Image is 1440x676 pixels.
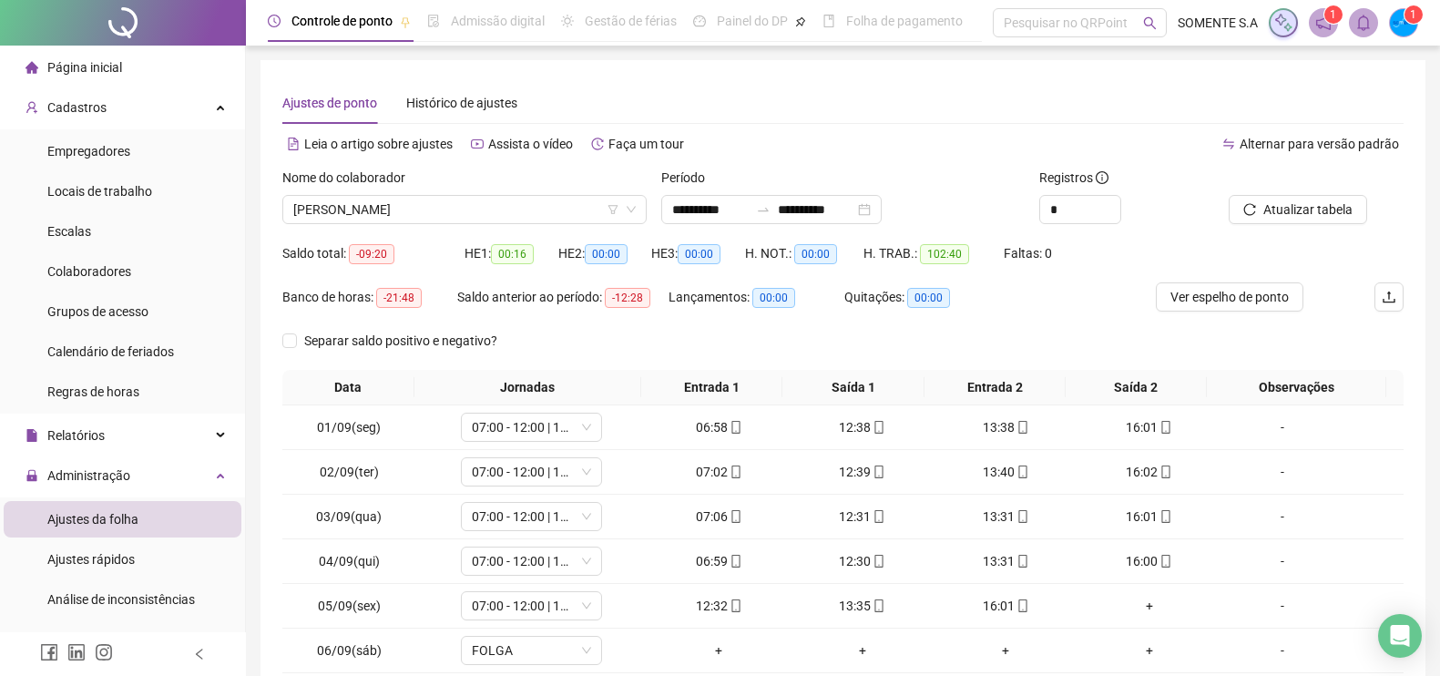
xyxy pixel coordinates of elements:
[1015,510,1029,523] span: mobile
[822,15,835,27] span: book
[1355,15,1372,31] span: bell
[47,184,152,199] span: Locais de trabalho
[678,244,720,264] span: 00:00
[349,244,394,264] span: -09:20
[581,645,592,656] span: down
[907,288,950,308] span: 00:00
[1085,596,1214,616] div: +
[756,202,771,217] span: to
[669,287,843,308] div: Lançamentos:
[1158,510,1172,523] span: mobile
[924,370,1066,405] th: Entrada 2
[47,144,130,159] span: Empregadores
[67,643,86,661] span: linkedin
[1096,171,1108,184] span: info-circle
[1158,466,1172,478] span: mobile
[268,15,281,27] span: clock-circle
[406,93,517,113] div: Histórico de ajustes
[472,548,591,575] span: 07:00 - 12:00 | 13:00 - 16:00
[1143,16,1157,30] span: search
[47,304,148,319] span: Grupos de acesso
[472,503,591,530] span: 07:00 - 12:00 | 13:00 - 16:00
[1273,13,1293,33] img: sparkle-icon.fc2bf0ac1784a2077858766a79e2daf3.svg
[728,555,742,568] span: mobile
[1229,551,1336,571] div: -
[376,288,422,308] span: -21:48
[655,462,784,482] div: 07:02
[282,287,457,308] div: Banco de horas:
[585,14,677,28] span: Gestão de férias
[282,168,417,188] label: Nome do colaborador
[871,421,885,434] span: mobile
[47,100,107,115] span: Cadastros
[47,60,122,75] span: Página inicial
[871,555,885,568] span: mobile
[1156,282,1303,312] button: Ver espelho de ponto
[585,244,628,264] span: 00:00
[472,458,591,486] span: 07:00 - 12:00 | 13:00 - 16:00
[1085,640,1214,661] div: +
[717,14,788,28] span: Painel do DP
[47,224,91,239] span: Escalas
[320,465,379,479] span: 02/09(ter)
[1158,421,1172,434] span: mobile
[752,288,795,308] span: 00:00
[319,554,380,568] span: 04/09(qui)
[942,417,1071,437] div: 13:38
[942,596,1071,616] div: 16:01
[561,15,574,27] span: sun
[1229,195,1367,224] button: Atualizar tabela
[798,596,927,616] div: 13:35
[26,61,38,74] span: home
[942,507,1071,527] div: 13:31
[795,16,806,27] span: pushpin
[297,331,505,351] span: Separar saldo positivo e negativo?
[47,428,105,443] span: Relatórios
[846,14,963,28] span: Folha de pagamento
[863,243,1004,264] div: H. TRAB.:
[728,466,742,478] span: mobile
[605,288,650,308] span: -12:28
[1178,13,1258,33] span: SOMENTE S.A
[798,640,927,661] div: +
[655,507,784,527] div: 07:06
[47,468,130,483] span: Administração
[472,414,591,441] span: 07:00 - 12:00 | 13:00 - 16:00
[1214,377,1379,397] span: Observações
[581,600,592,611] span: down
[282,370,414,405] th: Data
[581,556,592,567] span: down
[1404,5,1423,24] sup: Atualize o seu contato no menu Meus Dados
[693,15,706,27] span: dashboard
[471,138,484,150] span: youtube
[1085,507,1214,527] div: 16:01
[47,512,138,527] span: Ajustes da folha
[591,138,604,150] span: history
[1207,370,1386,405] th: Observações
[1222,138,1235,150] span: swap
[608,137,684,151] span: Faça um tour
[40,643,58,661] span: facebook
[798,551,927,571] div: 12:30
[745,243,863,264] div: H. NOT.:
[844,287,985,308] div: Quitações:
[1229,507,1336,527] div: -
[26,429,38,442] span: file
[942,551,1071,571] div: 13:31
[871,599,885,612] span: mobile
[291,14,393,28] span: Controle de ponto
[472,637,591,664] span: FOLGA
[728,510,742,523] span: mobile
[794,244,837,264] span: 00:00
[581,511,592,522] span: down
[457,287,669,308] div: Saldo anterior ao período:
[655,640,784,661] div: +
[1158,555,1172,568] span: mobile
[26,469,38,482] span: lock
[282,93,377,113] div: Ajustes de ponto
[1330,8,1336,21] span: 1
[1004,246,1052,261] span: Faltas: 0
[465,243,558,264] div: HE 1:
[798,462,927,482] div: 12:39
[488,137,573,151] span: Assista o vídeo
